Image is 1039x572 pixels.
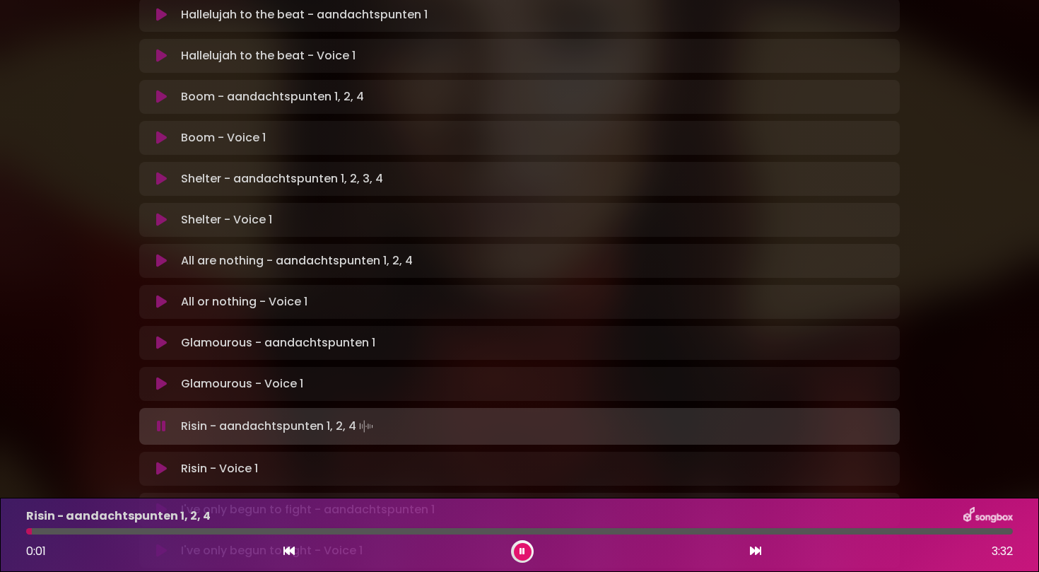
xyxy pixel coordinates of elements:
p: Hallelujah to the beat - aandachtspunten 1 [181,6,428,23]
p: Shelter - Voice 1 [181,211,272,228]
p: Boom - aandachtspunten 1, 2, 4 [181,88,364,105]
p: Glamourous - Voice 1 [181,375,303,392]
img: songbox-logo-white.png [963,507,1013,525]
p: Hallelujah to the beat - Voice 1 [181,47,356,64]
p: Risin - aandachtspunten 1, 2, 4 [26,508,211,525]
span: 3:32 [992,543,1013,560]
p: All are nothing - aandachtspunten 1, 2, 4 [181,252,413,269]
p: Risin - Voice 1 [181,460,258,477]
p: Risin - aandachtspunten 1, 2, 4 [181,416,376,436]
img: waveform4.gif [356,416,376,436]
p: Glamourous - aandachtspunten 1 [181,334,375,351]
p: Shelter - aandachtspunten 1, 2, 3, 4 [181,170,383,187]
span: 0:01 [26,543,46,559]
p: All or nothing - Voice 1 [181,293,307,310]
p: Boom - Voice 1 [181,129,266,146]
